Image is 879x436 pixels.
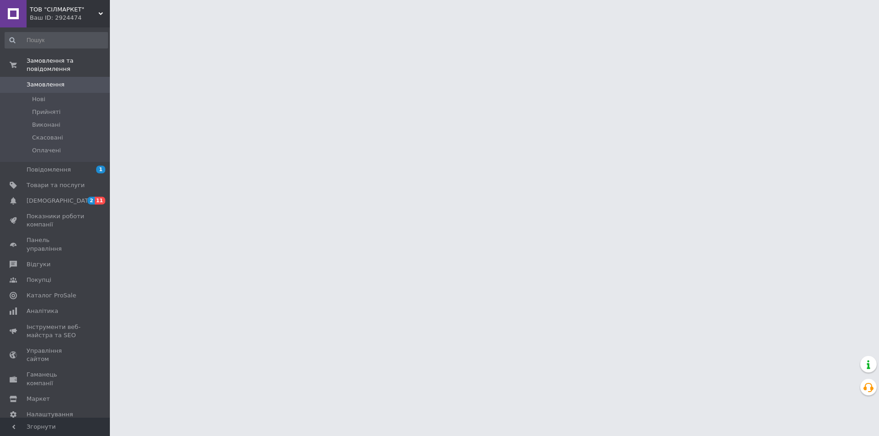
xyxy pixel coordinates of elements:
span: Виконані [32,121,60,129]
div: Ваш ID: 2924474 [30,14,110,22]
span: 11 [95,197,105,205]
span: ТОВ "СІЛМАРКЕТ" [30,5,98,14]
span: Покупці [27,276,51,284]
span: Відгуки [27,260,50,269]
span: Нові [32,95,45,103]
span: Маркет [27,395,50,403]
span: Панель управління [27,236,85,253]
span: Товари та послуги [27,181,85,189]
input: Пошук [5,32,108,48]
span: Управління сайтом [27,347,85,363]
span: [DEMOGRAPHIC_DATA] [27,197,94,205]
span: Гаманець компанії [27,371,85,387]
span: Скасовані [32,134,63,142]
span: Показники роботи компанії [27,212,85,229]
span: Аналітика [27,307,58,315]
span: Налаштування [27,410,73,419]
span: Каталог ProSale [27,291,76,300]
span: Прийняті [32,108,60,116]
span: Повідомлення [27,166,71,174]
span: Оплачені [32,146,61,155]
span: Замовлення [27,81,65,89]
span: Замовлення та повідомлення [27,57,110,73]
span: 2 [87,197,95,205]
span: 1 [96,166,105,173]
span: Інструменти веб-майстра та SEO [27,323,85,339]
